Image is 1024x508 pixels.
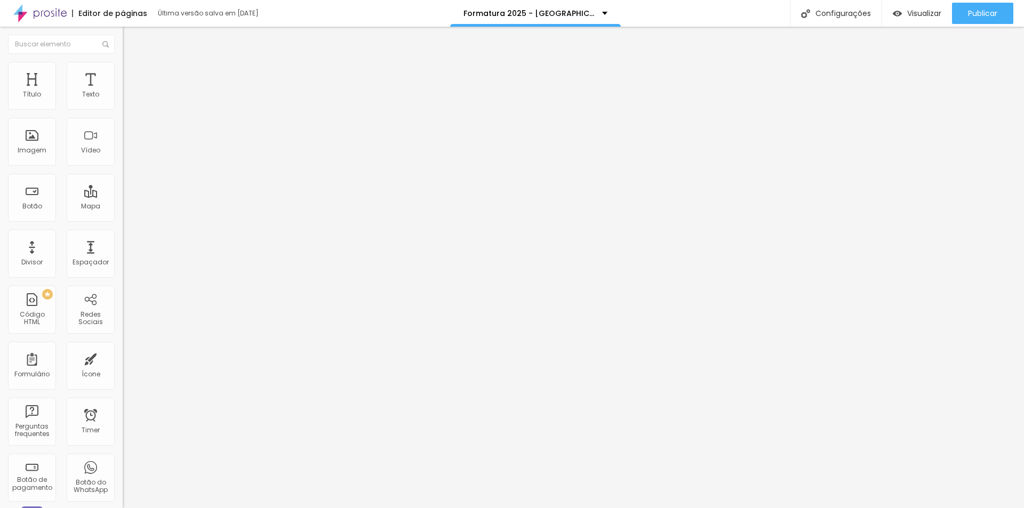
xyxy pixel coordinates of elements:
[22,203,42,210] div: Botão
[69,479,111,494] div: Botão do WhatsApp
[968,9,997,18] span: Publicar
[11,423,53,438] div: Perguntas frequentes
[11,476,53,491] div: Botão de pagamento
[882,3,952,24] button: Visualizar
[14,370,50,378] div: Formulário
[102,41,109,47] img: Icone
[907,9,941,18] span: Visualizar
[463,10,594,17] p: Formatura 2025 - [GEOGRAPHIC_DATA] e 5º ano
[21,259,43,266] div: Divisor
[8,35,115,54] input: Buscar elemento
[82,426,100,434] div: Timer
[123,27,1024,508] iframe: Editor
[82,370,100,378] div: Ícone
[11,311,53,326] div: Código HTML
[23,91,41,98] div: Título
[158,10,281,17] div: Última versão salva em [DATE]
[81,147,100,154] div: Vídeo
[952,3,1013,24] button: Publicar
[801,9,810,18] img: Icone
[69,311,111,326] div: Redes Sociais
[73,259,109,266] div: Espaçador
[893,9,902,18] img: view-1.svg
[82,91,99,98] div: Texto
[72,10,147,17] div: Editor de páginas
[18,147,46,154] div: Imagem
[81,203,100,210] div: Mapa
